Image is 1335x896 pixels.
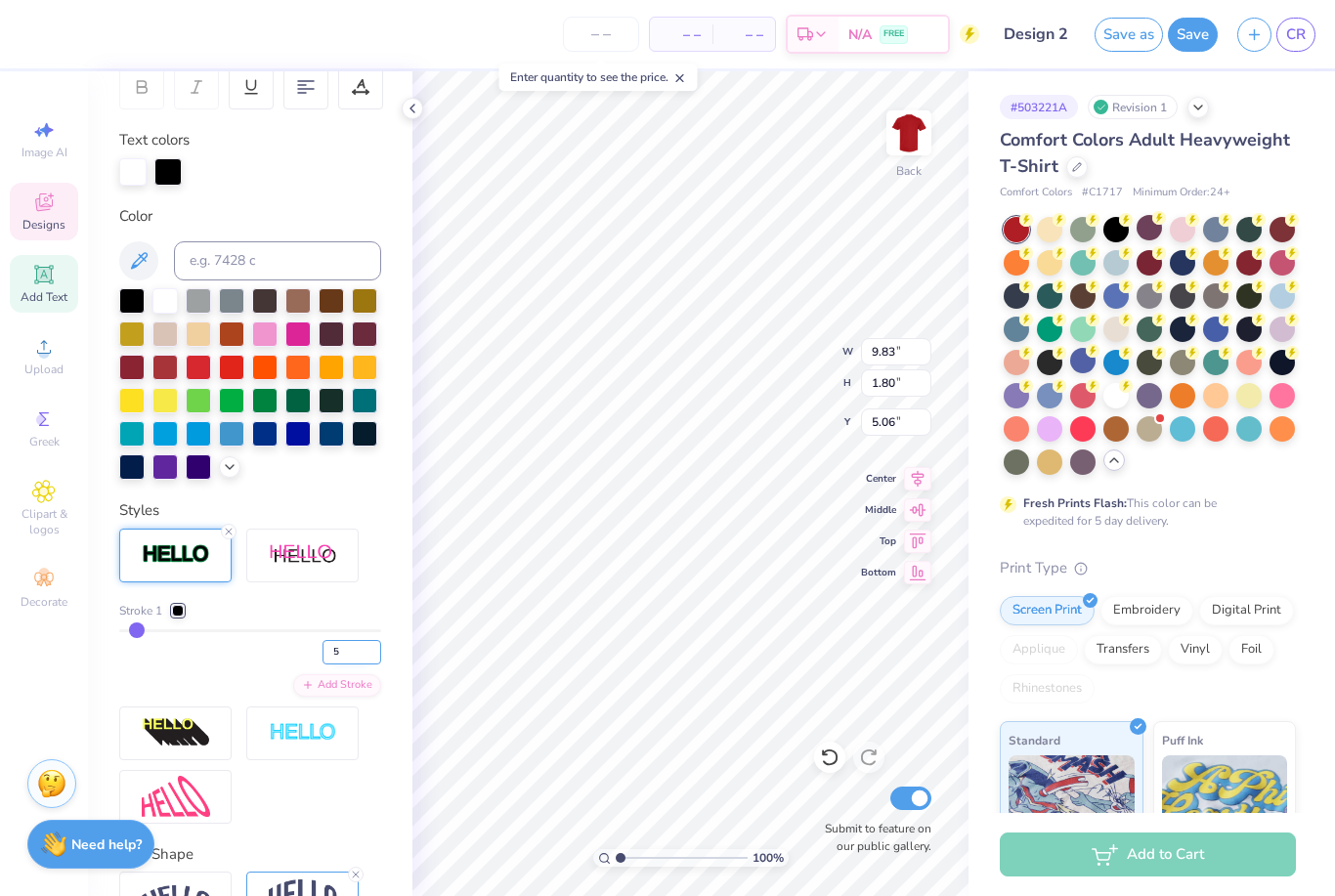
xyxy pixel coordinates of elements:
span: # C1717 [1082,185,1123,201]
strong: Need help? [71,835,142,854]
div: Add Stroke [293,674,381,697]
div: # 503221A [1000,95,1078,119]
img: Negative Space [269,722,337,745]
input: Untitled Design [989,15,1085,54]
span: Comfort Colors [1000,185,1072,201]
div: This color can be expedited for 5 day delivery. [1023,494,1264,530]
span: Upload [24,362,64,377]
span: Standard [1009,730,1060,750]
a: CR [1276,18,1315,52]
span: Middle [861,503,896,517]
span: 100 % [753,849,784,867]
img: Stroke [142,543,210,566]
input: – – [563,17,639,52]
img: Shadow [269,543,337,568]
div: Styles [119,499,381,522]
span: – – [724,24,763,45]
span: Stroke 1 [119,602,162,619]
img: Standard [1009,755,1135,853]
div: Embroidery [1100,596,1193,625]
span: Greek [29,434,60,449]
span: Minimum Order: 24 + [1133,185,1230,201]
div: Revision 1 [1088,95,1178,119]
img: Free Distort [142,776,210,818]
input: e.g. 7428 c [174,241,381,280]
div: Digital Print [1199,596,1294,625]
div: Vinyl [1168,635,1223,664]
div: Applique [1000,635,1078,664]
span: Clipart & logos [10,506,78,537]
span: Center [861,472,896,486]
div: Print Type [1000,557,1296,579]
span: Top [861,534,896,548]
span: Puff Ink [1162,730,1203,750]
span: Designs [22,217,65,233]
div: Back [896,162,922,180]
div: Text Shape [119,843,381,866]
label: Text colors [119,129,190,151]
div: Transfers [1084,635,1162,664]
button: Save [1168,18,1218,52]
strong: Fresh Prints Flash: [1023,495,1127,511]
div: Color [119,205,381,228]
div: Screen Print [1000,596,1095,625]
span: Image AI [22,145,67,160]
img: 3d Illusion [142,717,210,748]
div: Foil [1228,635,1274,664]
span: CR [1286,23,1306,46]
span: – – [662,24,701,45]
div: Rhinestones [1000,674,1095,704]
img: Puff Ink [1162,755,1288,853]
div: Enter quantity to see the price. [499,64,698,91]
span: Bottom [861,566,896,579]
span: Decorate [21,594,67,610]
img: Back [889,113,928,152]
span: N/A [848,24,872,45]
span: Add Text [21,289,67,305]
span: Comfort Colors Adult Heavyweight T-Shirt [1000,128,1290,178]
label: Submit to feature on our public gallery. [814,820,931,855]
button: Save as [1095,18,1163,52]
span: FREE [883,27,904,41]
